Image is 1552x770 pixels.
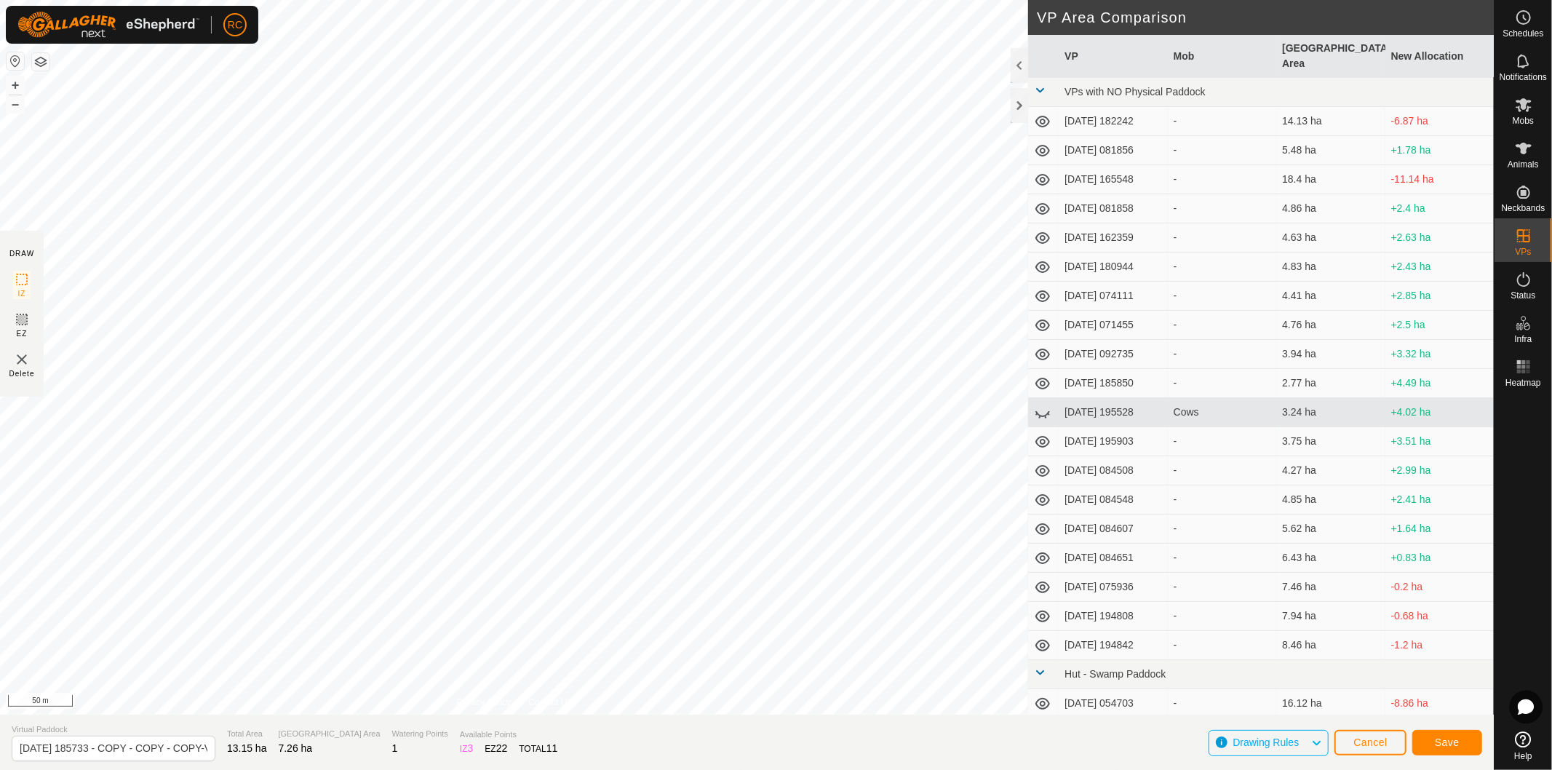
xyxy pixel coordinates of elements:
[392,728,448,740] span: Watering Points
[9,368,35,379] span: Delete
[1385,515,1494,544] td: +1.64 ha
[1059,136,1167,165] td: [DATE] 081856
[1174,230,1270,245] div: -
[392,742,398,754] span: 1
[1233,737,1299,748] span: Drawing Rules
[279,728,381,740] span: [GEOGRAPHIC_DATA] Area
[1385,398,1494,427] td: +4.02 ha
[7,52,24,70] button: Reset Map
[1385,311,1494,340] td: +2.5 ha
[1514,752,1532,761] span: Help
[227,728,267,740] span: Total Area
[17,328,28,339] span: EZ
[1174,696,1270,711] div: -
[1037,9,1494,26] h2: VP Area Comparison
[1500,73,1547,82] span: Notifications
[1276,689,1385,718] td: 16.12 ha
[1501,204,1545,213] span: Neckbands
[1059,398,1167,427] td: [DATE] 195528
[1276,427,1385,456] td: 3.75 ha
[1059,602,1167,631] td: [DATE] 194808
[1174,288,1270,303] div: -
[1064,668,1166,680] span: Hut - Swamp Paddock
[1059,456,1167,485] td: [DATE] 084508
[1385,253,1494,282] td: +2.43 ha
[1059,107,1167,136] td: [DATE] 182242
[1505,378,1541,387] span: Heatmap
[1059,311,1167,340] td: [DATE] 071455
[1276,136,1385,165] td: 5.48 ha
[460,729,558,741] span: Available Points
[485,741,507,756] div: EZ
[1385,340,1494,369] td: +3.32 ha
[1508,160,1539,169] span: Animals
[7,76,24,94] button: +
[1174,521,1270,536] div: -
[1385,136,1494,165] td: +1.78 ha
[1412,730,1482,755] button: Save
[279,742,313,754] span: 7.26 ha
[1059,544,1167,573] td: [DATE] 084651
[228,17,242,33] span: RC
[1276,485,1385,515] td: 4.85 ha
[18,288,26,299] span: IZ
[1385,689,1494,718] td: -8.86 ha
[1276,340,1385,369] td: 3.94 ha
[457,696,512,709] a: Privacy Policy
[1174,376,1270,391] div: -
[1276,398,1385,427] td: 3.24 ha
[1059,165,1167,194] td: [DATE] 165548
[1174,346,1270,362] div: -
[1276,311,1385,340] td: 4.76 ha
[1276,573,1385,602] td: 7.46 ha
[1174,579,1270,595] div: -
[1385,544,1494,573] td: +0.83 ha
[1385,194,1494,223] td: +2.4 ha
[1059,253,1167,282] td: [DATE] 180944
[1276,253,1385,282] td: 4.83 ha
[7,95,24,113] button: –
[1385,35,1494,78] th: New Allocation
[1174,492,1270,507] div: -
[32,53,49,71] button: Map Layers
[1059,369,1167,398] td: [DATE] 185850
[1059,485,1167,515] td: [DATE] 084548
[1385,223,1494,253] td: +2.63 ha
[1503,29,1543,38] span: Schedules
[1276,165,1385,194] td: 18.4 ha
[1276,282,1385,311] td: 4.41 ha
[1385,282,1494,311] td: +2.85 ha
[519,741,557,756] div: TOTAL
[468,742,474,754] span: 3
[1385,369,1494,398] td: +4.49 ha
[1059,427,1167,456] td: [DATE] 195903
[1174,434,1270,449] div: -
[1276,456,1385,485] td: 4.27 ha
[1059,35,1167,78] th: VP
[1385,456,1494,485] td: +2.99 ha
[1276,369,1385,398] td: 2.77 ha
[1174,172,1270,187] div: -
[460,741,473,756] div: IZ
[9,248,34,259] div: DRAW
[496,742,508,754] span: 22
[1334,730,1406,755] button: Cancel
[227,742,267,754] span: 13.15 ha
[1174,550,1270,565] div: -
[1385,485,1494,515] td: +2.41 ha
[1435,737,1460,748] span: Save
[1174,638,1270,653] div: -
[1174,405,1270,420] div: Cows
[1174,201,1270,216] div: -
[1059,282,1167,311] td: [DATE] 074111
[1385,602,1494,631] td: -0.68 ha
[1174,114,1270,129] div: -
[1059,223,1167,253] td: [DATE] 162359
[1276,602,1385,631] td: 7.94 ha
[1174,317,1270,333] div: -
[1495,726,1552,766] a: Help
[1385,107,1494,136] td: -6.87 ha
[1385,631,1494,660] td: -1.2 ha
[1511,291,1535,300] span: Status
[1276,631,1385,660] td: 8.46 ha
